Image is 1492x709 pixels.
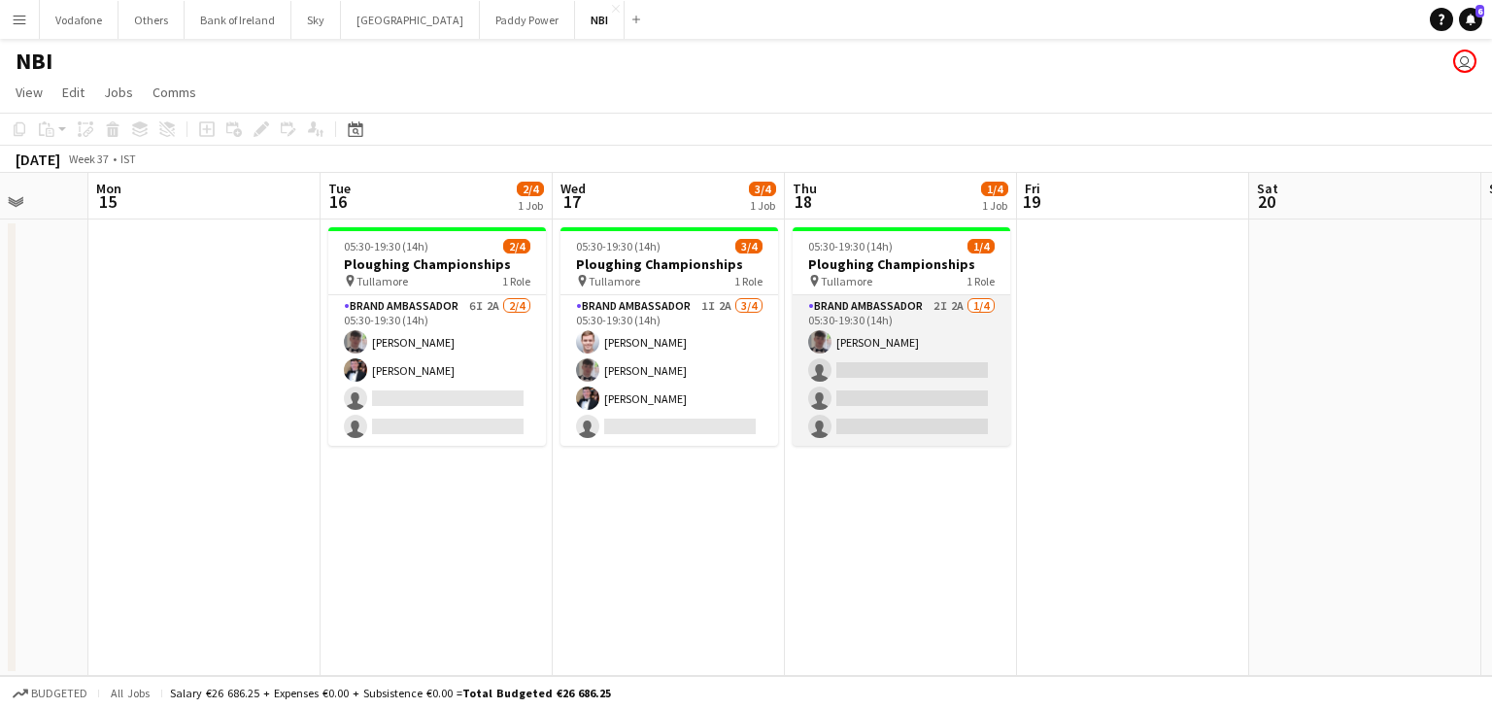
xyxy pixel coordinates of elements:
[1022,190,1040,213] span: 19
[560,295,778,446] app-card-role: Brand Ambassador1I2A3/405:30-19:30 (14h)[PERSON_NAME][PERSON_NAME][PERSON_NAME]
[982,198,1007,213] div: 1 Job
[170,686,611,700] div: Salary €26 686.25 + Expenses €0.00 + Subsistence €0.00 =
[93,190,121,213] span: 15
[558,190,586,213] span: 17
[325,190,351,213] span: 16
[107,686,153,700] span: All jobs
[735,239,763,253] span: 3/4
[793,227,1010,446] app-job-card: 05:30-19:30 (14h)1/4Ploughing Championships Tullamore1 RoleBrand Ambassador2I2A1/405:30-19:30 (14...
[821,274,872,288] span: Tullamore
[119,1,185,39] button: Others
[981,182,1008,196] span: 1/4
[966,274,995,288] span: 1 Role
[517,182,544,196] span: 2/4
[518,198,543,213] div: 1 Job
[1254,190,1278,213] span: 20
[589,274,640,288] span: Tullamore
[503,239,530,253] span: 2/4
[31,687,87,700] span: Budgeted
[341,1,480,39] button: [GEOGRAPHIC_DATA]
[967,239,995,253] span: 1/4
[750,198,775,213] div: 1 Job
[793,180,817,197] span: Thu
[344,239,428,253] span: 05:30-19:30 (14h)
[328,255,546,273] h3: Ploughing Championships
[356,274,408,288] span: Tullamore
[328,227,546,446] app-job-card: 05:30-19:30 (14h)2/4Ploughing Championships Tullamore1 RoleBrand Ambassador6I2A2/405:30-19:30 (14...
[1459,8,1482,31] a: 6
[64,152,113,166] span: Week 37
[502,274,530,288] span: 1 Role
[1257,180,1278,197] span: Sat
[16,47,52,76] h1: NBI
[560,255,778,273] h3: Ploughing Championships
[462,686,611,700] span: Total Budgeted €26 686.25
[54,80,92,105] a: Edit
[808,239,893,253] span: 05:30-19:30 (14h)
[734,274,763,288] span: 1 Role
[145,80,204,105] a: Comms
[749,182,776,196] span: 3/4
[793,295,1010,446] app-card-role: Brand Ambassador2I2A1/405:30-19:30 (14h)[PERSON_NAME]
[10,683,90,704] button: Budgeted
[1453,50,1476,73] app-user-avatar: Katie Shovlin
[185,1,291,39] button: Bank of Ireland
[96,80,141,105] a: Jobs
[328,180,351,197] span: Tue
[575,1,625,39] button: NBI
[328,295,546,446] app-card-role: Brand Ambassador6I2A2/405:30-19:30 (14h)[PERSON_NAME][PERSON_NAME]
[16,150,60,169] div: [DATE]
[96,180,121,197] span: Mon
[480,1,575,39] button: Paddy Power
[793,255,1010,273] h3: Ploughing Championships
[790,190,817,213] span: 18
[576,239,661,253] span: 05:30-19:30 (14h)
[16,84,43,101] span: View
[62,84,85,101] span: Edit
[120,152,136,166] div: IST
[1475,5,1484,17] span: 6
[40,1,119,39] button: Vodafone
[1025,180,1040,197] span: Fri
[153,84,196,101] span: Comms
[560,227,778,446] app-job-card: 05:30-19:30 (14h)3/4Ploughing Championships Tullamore1 RoleBrand Ambassador1I2A3/405:30-19:30 (14...
[104,84,133,101] span: Jobs
[560,180,586,197] span: Wed
[8,80,51,105] a: View
[291,1,341,39] button: Sky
